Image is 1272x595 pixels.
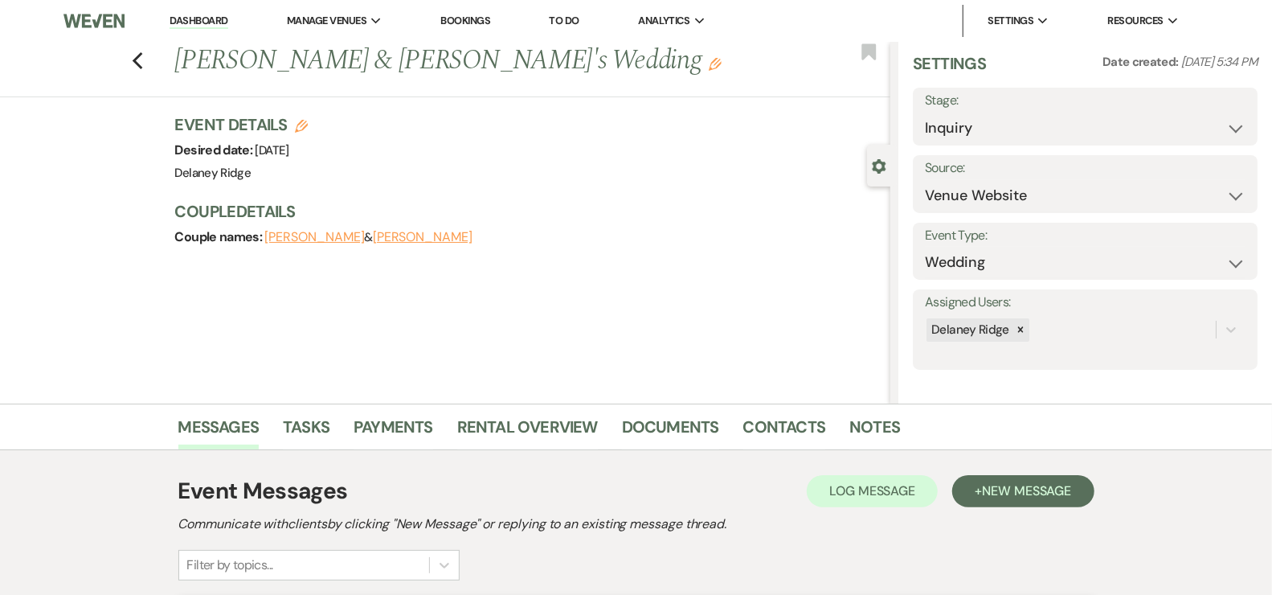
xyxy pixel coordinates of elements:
a: Payments [354,414,433,449]
a: Contacts [743,414,826,449]
label: Event Type: [925,224,1245,248]
a: Messages [178,414,260,449]
div: Delaney Ridge [926,318,1012,342]
span: [DATE] [256,142,289,158]
span: Desired date: [175,142,256,158]
div: Filter by topics... [187,556,273,575]
span: Settings [988,13,1033,29]
h3: Couple Details [175,200,875,223]
span: Analytics [638,13,689,29]
a: Rental Overview [457,414,598,449]
button: +New Message [952,475,1094,507]
span: Couple names: [175,228,265,245]
h2: Communicate with clients by clicking "New Message" or replying to an existing message thread. [178,515,1094,534]
span: Resources [1108,13,1164,29]
a: Dashboard [170,14,227,29]
h3: Settings [913,52,986,88]
h1: [PERSON_NAME] & [PERSON_NAME]'s Wedding [175,42,741,80]
button: Edit [709,56,722,71]
span: [DATE] 5:34 PM [1181,54,1258,70]
a: Notes [849,414,900,449]
span: & [265,229,472,245]
a: Documents [622,414,719,449]
h1: Event Messages [178,474,348,508]
img: Weven Logo [63,4,125,38]
a: To Do [550,14,579,27]
button: Close lead details [872,158,886,173]
button: [PERSON_NAME] [373,231,472,244]
span: New Message [982,482,1071,499]
h3: Event Details [175,113,309,136]
span: Log Message [829,482,915,499]
a: Bookings [441,14,491,27]
span: Delaney Ridge [175,165,252,181]
label: Stage: [925,89,1245,113]
button: [PERSON_NAME] [265,231,365,244]
span: Date created: [1102,54,1181,70]
label: Assigned Users: [925,291,1245,314]
a: Tasks [283,414,329,449]
span: Manage Venues [287,13,366,29]
button: Log Message [807,475,938,507]
label: Source: [925,157,1245,180]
